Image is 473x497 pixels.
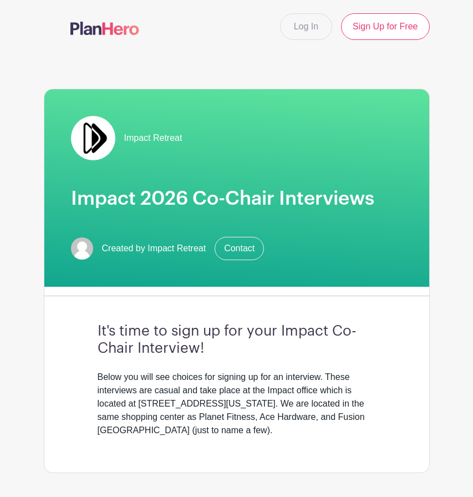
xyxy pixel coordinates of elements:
h1: Impact 2026 Co-Chair Interviews [71,187,403,210]
a: Sign Up for Free [341,13,429,40]
img: Double%20Arrow%20Logo.jpg [71,116,115,160]
img: logo-507f7623f17ff9eddc593b1ce0a138ce2505c220e1c5a4e2b4648c50719b7d32.svg [70,22,139,35]
div: Below you will see choices for signing up for an interview. These interviews are casual and take ... [98,371,376,437]
img: default-ce2991bfa6775e67f084385cd625a349d9dcbb7a52a09fb2fda1e96e2d18dcdb.png [71,237,93,260]
a: Log In [280,13,332,40]
a: Contact [215,237,264,260]
span: Impact Retreat [124,131,182,145]
span: Created by Impact Retreat [102,242,206,255]
h3: It's time to sign up for your Impact Co-Chair Interview! [98,323,376,357]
